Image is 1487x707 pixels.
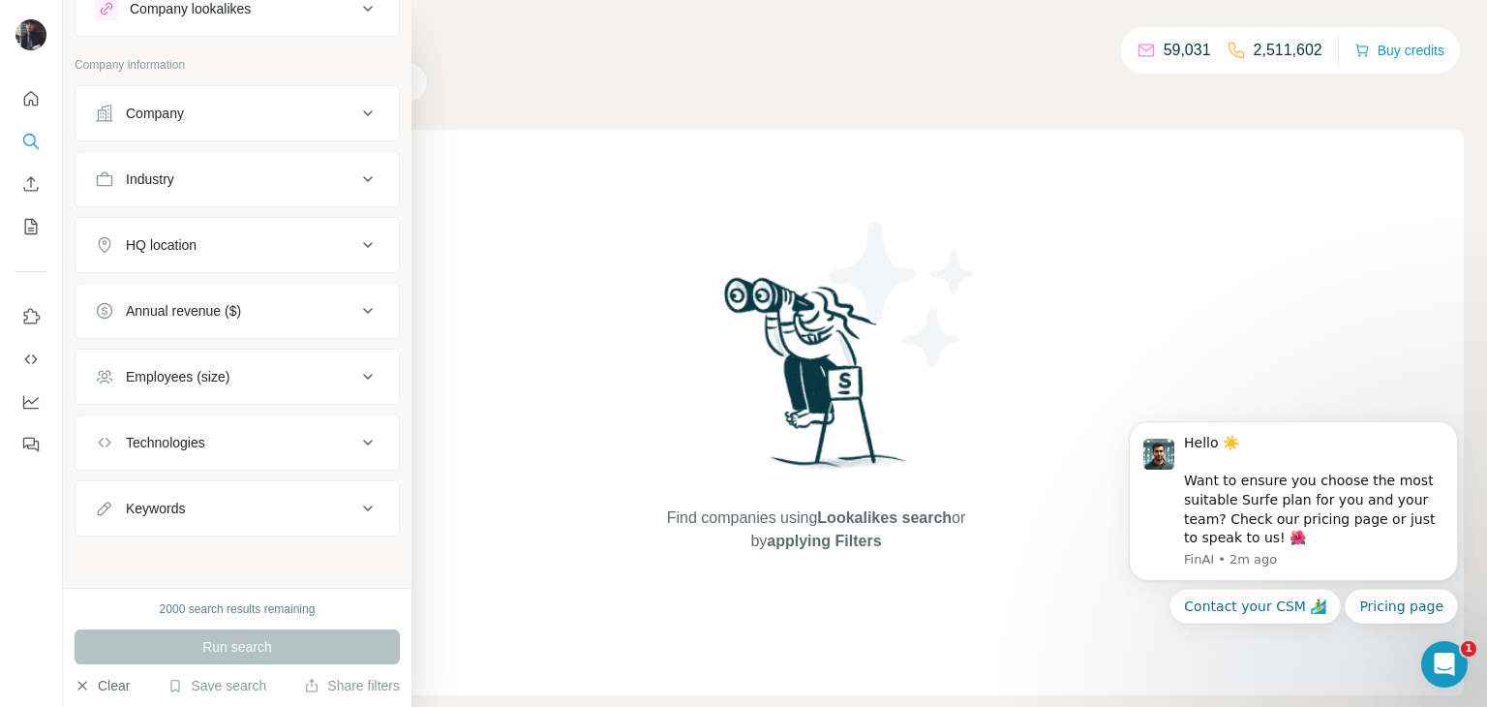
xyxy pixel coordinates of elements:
[304,676,400,695] button: Share filters
[76,419,399,466] button: Technologies
[15,427,46,462] button: Feedback
[15,299,46,334] button: Use Surfe on LinkedIn
[1461,641,1476,657] span: 1
[1421,641,1468,688] iframe: Intercom live chat
[126,169,174,189] div: Industry
[126,367,229,386] div: Employees (size)
[15,167,46,201] button: Enrich CSV
[767,533,881,549] span: applying Filters
[1254,39,1322,62] p: 2,511,602
[15,384,46,419] button: Dashboard
[76,288,399,334] button: Annual revenue ($)
[76,485,399,532] button: Keywords
[126,433,205,452] div: Technologies
[76,353,399,400] button: Employees (size)
[1354,37,1444,64] button: Buy credits
[126,301,241,321] div: Annual revenue ($)
[126,104,184,123] div: Company
[15,124,46,159] button: Search
[1100,358,1487,655] iframe: Intercom notifications message
[76,156,399,202] button: Industry
[126,499,185,518] div: Keywords
[1164,39,1211,62] p: 59,031
[126,235,197,255] div: HQ location
[15,19,46,50] img: Avatar
[75,56,400,74] p: Company information
[15,81,46,116] button: Quick start
[75,676,130,695] button: Clear
[168,23,1464,50] h4: Search
[76,90,399,137] button: Company
[816,207,990,382] img: Surfe Illustration - Stars
[167,676,266,695] button: Save search
[160,600,316,618] div: 2000 search results remaining
[15,342,46,377] button: Use Surfe API
[76,222,399,268] button: HQ location
[15,209,46,244] button: My lists
[817,509,952,526] span: Lookalikes search
[715,272,917,488] img: Surfe Illustration - Woman searching with binoculars
[661,507,971,553] span: Find companies using or by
